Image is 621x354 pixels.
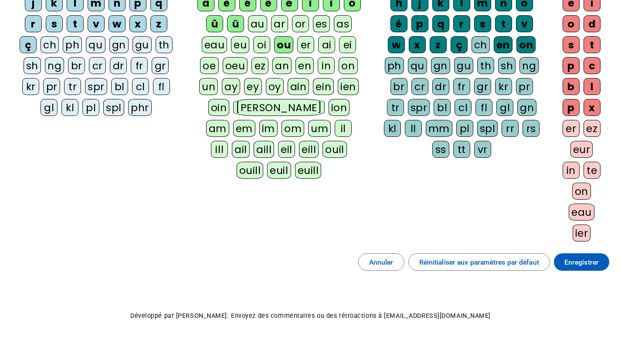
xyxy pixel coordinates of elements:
[339,57,357,74] div: on
[432,15,449,32] div: q
[41,36,59,53] div: ch
[292,15,309,32] div: or
[358,253,404,271] button: Annuler
[584,162,601,179] div: te
[233,99,324,116] div: [PERSON_NAME]
[278,141,295,158] div: eil
[253,36,270,53] div: oi
[25,15,42,32] div: r
[477,57,494,74] div: th
[475,99,492,116] div: fl
[474,78,491,95] div: gr
[455,99,472,116] div: cl
[128,99,152,116] div: phr
[369,256,394,268] span: Annuler
[388,36,405,53] div: w
[474,15,491,32] div: s
[430,36,447,53] div: z
[516,15,533,32] div: v
[259,120,278,137] div: im
[233,120,255,137] div: em
[519,57,539,74] div: ng
[43,78,60,95] div: pr
[237,162,264,179] div: ouill
[563,36,580,53] div: s
[411,15,428,32] div: p
[8,310,613,322] p: Développé par [PERSON_NAME]. Envoyez des commentaires ou des rétroactions à [EMAIL_ADDRESS][DOMAI...
[156,36,173,53] div: th
[563,57,580,74] div: p
[318,36,335,53] div: ai
[267,162,291,179] div: euil
[254,141,274,158] div: aill
[584,15,601,32] div: d
[308,120,331,137] div: um
[152,57,169,74] div: gr
[584,120,601,137] div: ez
[131,57,148,74] div: fr
[564,256,599,268] span: Enregistrer
[409,36,426,53] div: x
[472,36,490,53] div: ch
[129,15,146,32] div: x
[563,78,580,95] div: b
[496,99,513,116] div: gl
[222,78,240,95] div: ay
[41,99,58,116] div: gl
[227,15,244,32] div: ü
[408,253,550,271] button: Réinitialiser aux paramètres par défaut
[385,57,404,74] div: ph
[335,120,352,137] div: il
[432,141,449,158] div: ss
[523,120,540,137] div: rs
[86,36,105,53] div: qu
[22,78,39,95] div: kr
[390,15,407,32] div: é
[584,99,601,116] div: x
[434,99,451,116] div: bl
[453,141,470,158] div: tt
[387,99,404,116] div: tr
[584,36,601,53] div: t
[494,36,512,53] div: en
[202,36,227,53] div: eau
[432,78,449,95] div: dr
[103,99,124,116] div: spl
[67,15,84,32] div: t
[272,57,292,74] div: an
[200,57,218,74] div: oe
[153,78,170,95] div: fl
[109,36,129,53] div: gn
[339,36,356,53] div: ei
[516,78,533,95] div: pr
[82,99,99,116] div: pl
[456,120,473,137] div: pl
[266,78,284,95] div: oy
[295,162,322,179] div: euill
[411,78,428,95] div: cr
[132,36,152,53] div: gu
[208,99,230,116] div: oin
[211,141,228,158] div: ill
[453,15,470,32] div: r
[554,253,609,271] button: Enregistrer
[474,141,491,158] div: vr
[451,36,468,53] div: ç
[244,78,261,95] div: ey
[569,204,594,221] div: eau
[408,57,427,74] div: qu
[295,57,314,74] div: en
[563,162,580,179] div: in
[405,120,422,137] div: ll
[231,36,249,53] div: eu
[109,15,126,32] div: w
[495,78,512,95] div: kr
[206,15,223,32] div: û
[502,120,519,137] div: rr
[498,57,516,74] div: sh
[248,15,267,32] div: au
[299,141,319,158] div: eill
[563,99,580,116] div: p
[454,57,473,74] div: gu
[431,57,450,74] div: gn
